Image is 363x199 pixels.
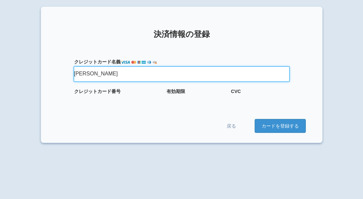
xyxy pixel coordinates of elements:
[231,88,289,95] label: CVC
[74,88,160,95] label: カード番号
[211,119,251,133] a: 戻る
[74,58,289,65] label: カード名義
[255,119,306,133] button: カードを登録する
[231,96,254,102] iframe: セキュアな CVC 入力フレーム
[167,96,190,102] iframe: セキュアな有効期限入力フレーム
[74,89,97,94] i: クレジット
[167,88,225,95] label: 有効期限
[74,59,97,64] i: クレジット
[74,67,289,81] input: TARO KAIWA
[74,96,127,102] iframe: セキュアなカード番号入力フレーム
[58,30,306,39] h1: 決済情報の登録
